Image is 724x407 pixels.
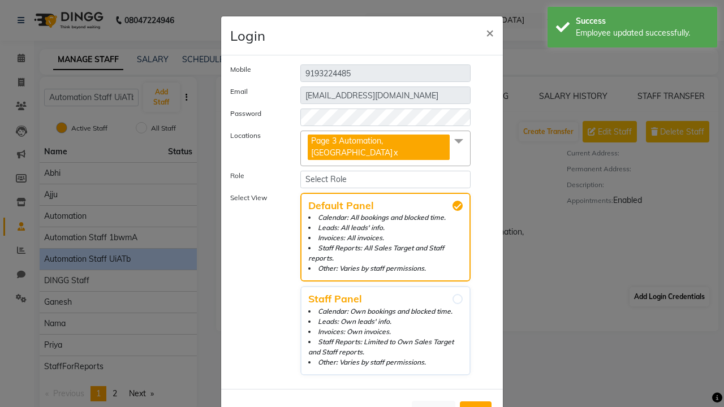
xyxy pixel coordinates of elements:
label: Locations [222,131,292,162]
li: Leads: Own leads' info. [308,317,463,327]
input: Default PanelCalendar: All bookings and blocked time.Leads: All leads' info.Invoices: All invoice... [453,201,463,211]
a: x [393,148,398,158]
label: Email [222,86,292,99]
label: Mobile [222,64,292,77]
li: Leads: All leads' info. [308,223,463,233]
li: Other: Varies by staff permissions. [308,357,463,367]
input: Mobile [300,64,471,82]
button: Close [477,16,503,48]
li: Calendar: All bookings and blocked time. [308,213,463,223]
input: Email [300,86,471,104]
label: Role [222,171,292,184]
div: Employee updated successfully. [576,27,709,39]
input: Staff PanelCalendar: Own bookings and blocked time.Leads: Own leads' info.Invoices: Own invoices.... [453,294,463,304]
li: Other: Varies by staff permissions. [308,263,463,274]
li: Invoices: All invoices. [308,233,463,243]
label: Password [222,109,292,122]
li: Staff Reports: Limited to Own Sales Target and Staff reports. [308,337,463,357]
span: Page 3 Automation, [GEOGRAPHIC_DATA] [311,136,393,158]
li: Calendar: Own bookings and blocked time. [308,306,463,317]
label: Select View [222,193,292,375]
li: Staff Reports: All Sales Target and Staff reports. [308,243,463,263]
li: Invoices: Own invoices. [308,327,463,337]
div: Success [576,15,709,27]
h4: Login [230,25,265,46]
span: Staff Panel [308,294,463,304]
span: Default Panel [308,201,463,211]
span: × [486,24,494,41]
